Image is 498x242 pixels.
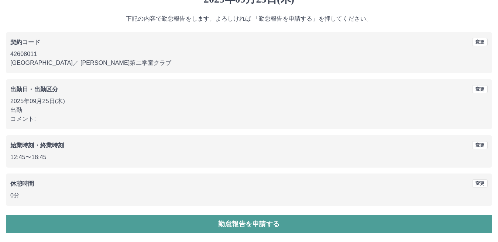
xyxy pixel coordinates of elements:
[10,86,58,92] b: 出勤日・出勤区分
[10,180,34,187] b: 休憩時間
[10,115,488,123] p: コメント:
[10,97,488,106] p: 2025年09月25日(木)
[6,215,492,233] button: 勤怠報告を申請する
[10,153,488,162] p: 12:45 〜 18:45
[10,39,40,45] b: 契約コード
[10,59,488,67] p: [GEOGRAPHIC_DATA] ／ [PERSON_NAME]第二学童クラブ
[10,191,488,200] p: 0分
[472,85,488,93] button: 変更
[6,14,492,23] p: 下記の内容で勤怠報告をします。よろしければ 「勤怠報告を申請する」を押してください。
[10,50,488,59] p: 42608011
[10,142,64,148] b: 始業時刻・終業時刻
[472,38,488,46] button: 変更
[472,179,488,187] button: 変更
[472,141,488,149] button: 変更
[10,106,488,115] p: 出勤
